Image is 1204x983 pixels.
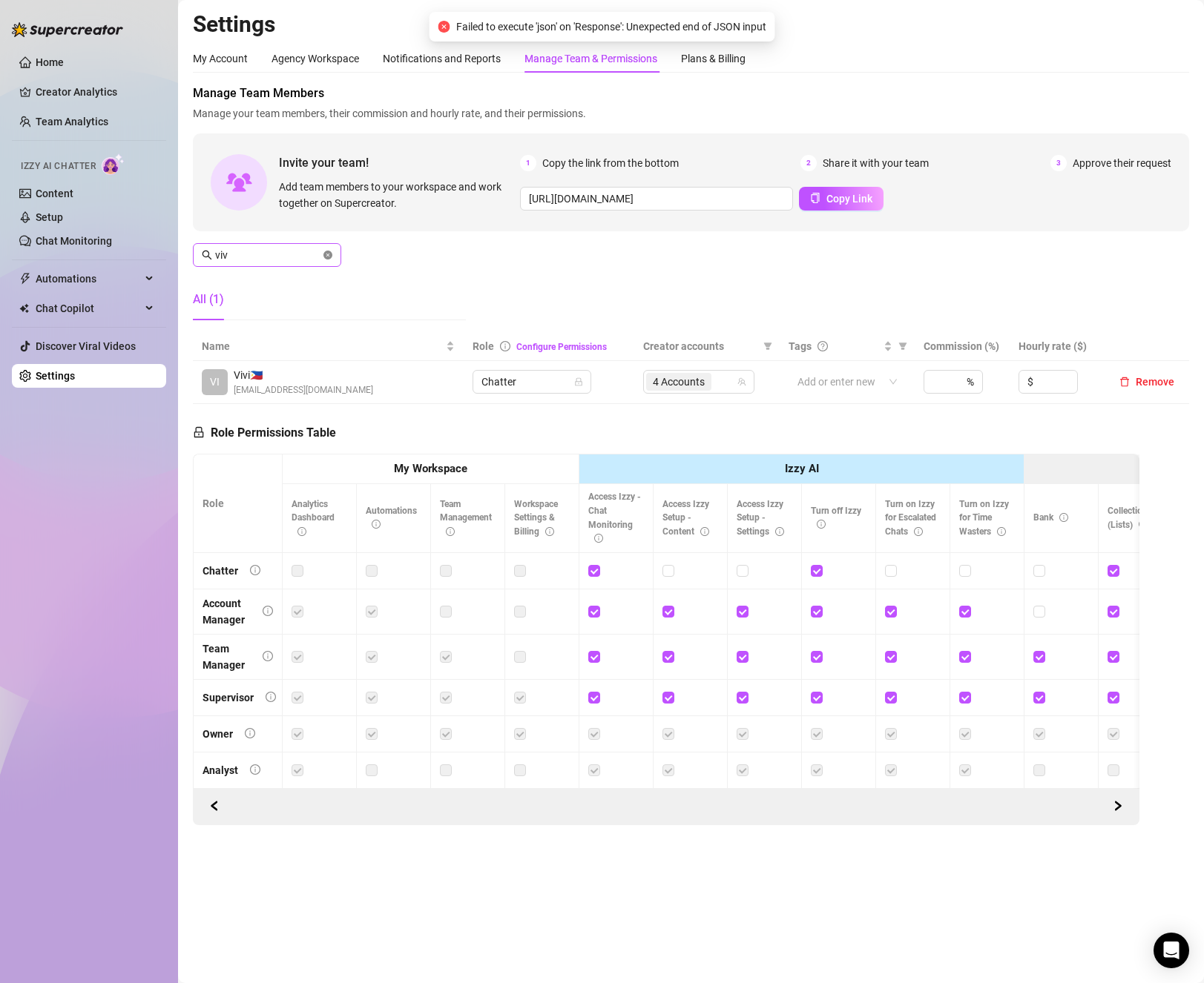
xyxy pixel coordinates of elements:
[193,10,1189,39] h2: Settings
[102,153,125,175] img: AI Chatter
[372,520,381,529] span: info-circle
[959,499,1009,537] span: Turn on Izzy for Time Wasters
[440,499,492,537] span: Team Management
[263,651,273,661] span: info-circle
[643,338,757,354] span: Creator accounts
[203,726,233,742] div: Owner
[394,462,467,475] strong: My Workspace
[36,297,141,320] span: Chat Copilot
[263,606,273,616] span: info-circle
[297,527,306,536] span: info-circle
[545,527,554,536] span: info-circle
[366,506,417,530] span: Automations
[817,520,826,529] span: info-circle
[215,247,320,263] input: Search members
[1154,933,1189,968] div: Open Intercom Messenger
[193,426,205,438] span: lock
[203,795,226,818] button: Scroll Forward
[203,689,254,706] div: Supervisor
[250,565,260,575] span: info-circle
[36,340,136,352] a: Discover Viral Videos
[193,85,1189,102] span: Manage Team Members
[36,235,112,247] a: Chat Monitoring
[1119,377,1130,387] span: delete
[520,155,536,171] span: 1
[202,250,212,260] span: search
[775,527,784,536] span: info-circle
[826,193,872,205] span: Copy Link
[885,499,936,537] span: Turn on Izzy for Escalated Chats
[1136,376,1174,388] span: Remove
[193,424,336,442] h5: Role Permissions Table
[209,801,220,811] span: left
[799,187,884,211] button: Copy Link
[279,179,514,211] span: Add team members to your workspace and work together on Supercreator.
[789,338,812,354] span: Tags
[272,50,359,67] div: Agency Workspace
[473,340,494,352] span: Role
[19,273,31,285] span: thunderbolt
[997,527,1006,536] span: info-circle
[542,155,679,171] span: Copy the link from the bottom
[456,19,766,35] span: Failed to execute 'json' on 'Response': Unexpected end of JSON input
[36,56,64,68] a: Home
[1113,801,1123,811] span: right
[1010,332,1105,361] th: Hourly rate ($)
[646,373,711,391] span: 4 Accounts
[588,491,641,544] span: Access Izzy - Chat Monitoring
[763,342,772,351] span: filter
[653,374,705,390] span: 4 Accounts
[203,641,251,673] div: Team Manager
[737,377,746,386] span: team
[203,595,251,628] div: Account Manager
[516,342,607,352] a: Configure Permissions
[203,762,238,778] div: Analyst
[36,211,63,223] a: Setup
[700,527,709,536] span: info-circle
[245,728,255,738] span: info-circle
[914,527,923,536] span: info-circle
[250,764,260,775] span: info-circle
[481,371,582,393] span: Chatter
[193,50,248,67] div: My Account
[594,534,603,543] span: info-circle
[383,50,501,67] div: Notifications and Reports
[292,499,335,537] span: Analytics Dashboard
[193,332,464,361] th: Name
[662,499,709,537] span: Access Izzy Setup - Content
[279,153,520,172] span: Invite your team!
[915,332,1010,361] th: Commission (%)
[737,499,784,537] span: Access Izzy Setup - Settings
[810,193,820,203] span: copy
[1139,520,1148,529] span: info-circle
[1113,373,1180,391] button: Remove
[785,462,819,475] strong: Izzy AI
[1108,506,1152,530] span: Collections (Lists)
[524,50,657,67] div: Manage Team & Permissions
[202,338,443,354] span: Name
[193,105,1189,122] span: Manage your team members, their commission and hourly rate, and their permissions.
[203,563,238,579] div: Chatter
[760,335,775,357] span: filter
[1073,155,1171,171] span: Approve their request
[323,251,332,259] button: close-circle
[1033,512,1068,523] span: Bank
[12,22,123,37] img: logo-BBDzfeDw.svg
[681,50,746,67] div: Plans & Billing
[1106,795,1130,818] button: Scroll Backward
[19,303,29,314] img: Chat Copilot
[21,159,96,173] span: Izzy AI Chatter
[811,506,861,530] span: Turn off Izzy
[193,291,224,308] div: All (1)
[1059,513,1068,522] span: info-circle
[234,383,373,397] span: [EMAIL_ADDRESS][DOMAIN_NAME]
[36,370,75,382] a: Settings
[36,188,73,199] a: Content
[438,21,450,33] span: close-circle
[266,692,276,702] span: info-circle
[194,454,283,553] th: Role
[446,527,455,536] span: info-circle
[234,367,373,383] span: Vivi 🇵🇭
[36,80,154,104] a: Creator Analytics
